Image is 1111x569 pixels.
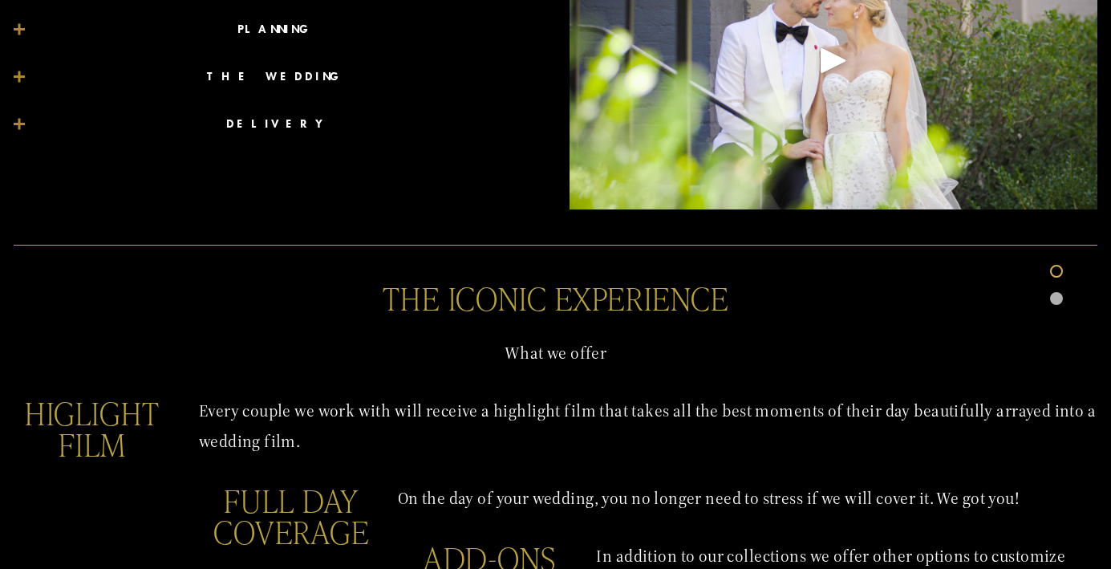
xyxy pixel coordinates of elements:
div: Play [814,41,853,79]
button: DELIVERY [14,101,542,148]
span: DELIVERY [25,113,542,136]
button: PLANNING [14,6,542,53]
span: THE WEDDING [25,66,542,88]
span: PLANNING [25,18,542,41]
button: THE WEDDING [14,54,542,100]
h2: FULL DAY COVERAGE [213,484,371,547]
p: On the day of your wedding, you no longer need to stress if we will cover it. We got you! [14,484,1097,514]
h2: THE ICONIC EXPERIENCE [14,282,1097,313]
h2: HIGLIGHT FILM [14,396,172,459]
p: What we offer [14,339,1097,369]
p: Every couple we work with will receive a highlight film that takes all the best moments of their ... [14,396,1097,457]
